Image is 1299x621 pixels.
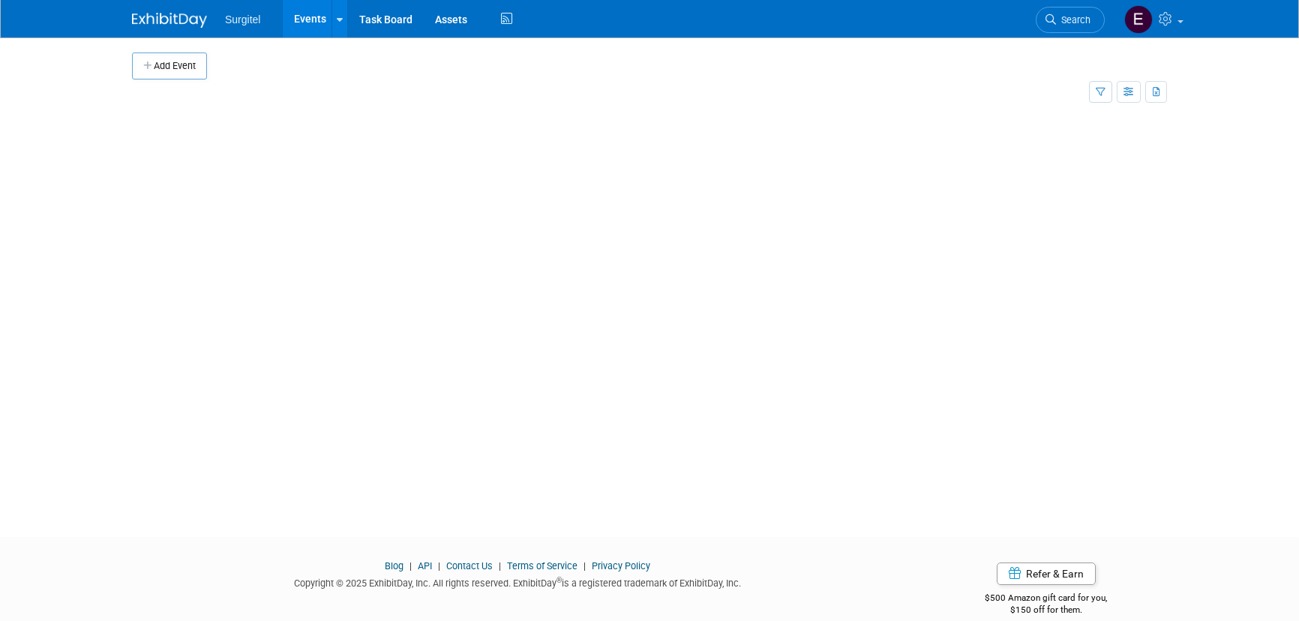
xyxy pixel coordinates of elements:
[495,560,505,571] span: |
[592,560,650,571] a: Privacy Policy
[385,560,403,571] a: Blog
[1124,5,1153,34] img: Event Coordinator
[580,560,589,571] span: |
[406,560,415,571] span: |
[225,13,260,25] span: Surgitel
[132,52,207,79] button: Add Event
[434,560,444,571] span: |
[997,562,1096,585] a: Refer & Earn
[1036,7,1105,33] a: Search
[556,576,562,584] sup: ®
[1056,14,1090,25] span: Search
[132,13,207,28] img: ExhibitDay
[925,604,1168,616] div: $150 off for them.
[418,560,432,571] a: API
[132,573,903,590] div: Copyright © 2025 ExhibitDay, Inc. All rights reserved. ExhibitDay is a registered trademark of Ex...
[446,560,493,571] a: Contact Us
[507,560,577,571] a: Terms of Service
[925,582,1168,616] div: $500 Amazon gift card for you,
